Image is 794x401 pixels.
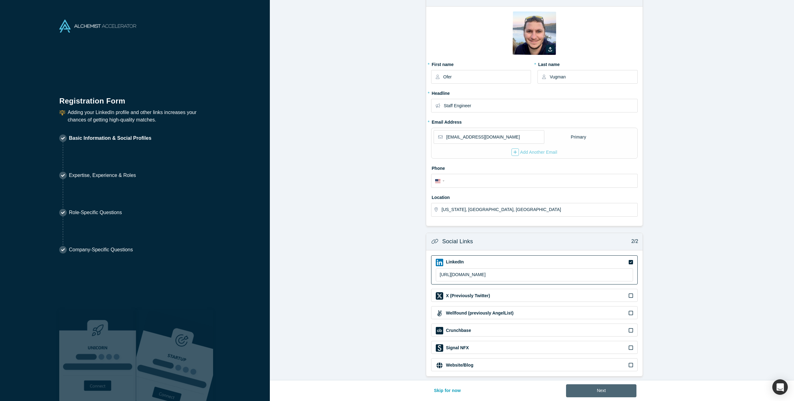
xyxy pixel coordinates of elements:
button: Add Another Email [511,148,558,156]
div: Website/Blog iconWebsite/Blog [431,358,638,371]
label: First name [431,59,531,68]
button: Skip for now [427,384,467,397]
img: LinkedIn icon [436,259,443,266]
p: Role-Specific Questions [69,209,122,216]
p: Basic Information & Social Profiles [69,134,151,142]
p: Adding your LinkedIn profile and other links increases your chances of getting high-quality matches. [68,109,211,124]
label: Last name [538,59,637,68]
img: Signal NFX icon [436,344,443,352]
label: Website/Blog [445,362,473,368]
img: Prism AI [136,310,213,401]
p: Expertise, Experience & Roles [69,172,136,179]
img: Profile user default [513,11,556,55]
img: Crunchbase icon [436,327,443,334]
h1: Registration Form [59,89,211,107]
label: LinkedIn [445,259,464,265]
div: LinkedIn iconLinkedIn [431,255,638,285]
label: Headline [431,88,638,97]
div: Add Another Email [511,148,557,156]
label: Signal NFX [445,345,469,351]
input: Enter a location [442,203,637,216]
h3: Social Links [442,237,473,246]
label: Crunchbase [445,327,471,334]
label: Email Address [431,117,462,126]
label: Wellfound (previously AngelList) [445,310,514,316]
div: Crunchbase iconCrunchbase [431,324,638,337]
label: Phone [431,163,638,172]
input: Partner, CEO [444,99,637,112]
img: Alchemist Accelerator Logo [59,20,136,33]
div: X (Previously Twitter) iconX (Previously Twitter) [431,289,638,302]
p: 2/2 [628,238,638,245]
img: Website/Blog icon [436,362,443,369]
label: Location [431,192,638,201]
div: Wellfound (previously AngelList) iconWellfound (previously AngelList) [431,306,638,319]
p: Company-Specific Questions [69,246,133,253]
img: Wellfound (previously AngelList) icon [436,310,443,317]
label: X (Previously Twitter) [445,293,490,299]
img: Robust Technologies [59,310,136,401]
div: Primary [570,132,587,143]
div: Signal NFX iconSignal NFX [431,341,638,354]
img: X (Previously Twitter) icon [436,292,443,300]
button: Next [566,384,636,397]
